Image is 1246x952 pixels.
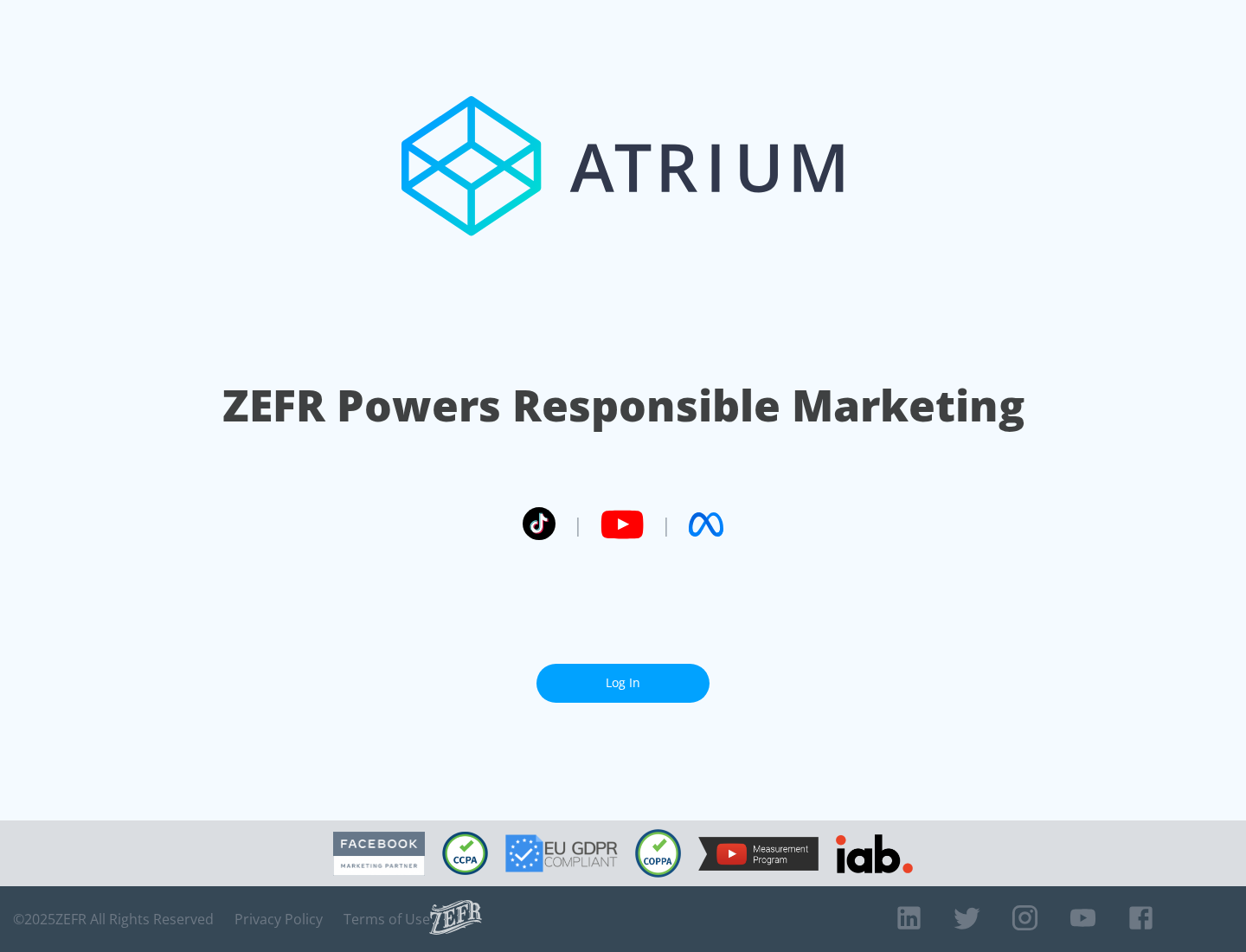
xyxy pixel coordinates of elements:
a: Log In [536,664,710,703]
img: CCPA Compliant [442,832,488,875]
span: | [661,511,671,537]
span: | [573,511,583,537]
img: GDPR Compliant [505,834,618,872]
a: Privacy Policy [234,910,323,928]
img: COPPA Compliant [635,829,681,878]
img: IAB [836,834,913,873]
h1: ZEFR Powers Responsible Marketing [222,376,1024,435]
a: Terms of Use [344,910,430,928]
img: YouTube Measurement Program [698,837,819,871]
span: © 2025 ZEFR All Rights Reserved [13,910,214,928]
img: Facebook Marketing Partner [333,832,425,876]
